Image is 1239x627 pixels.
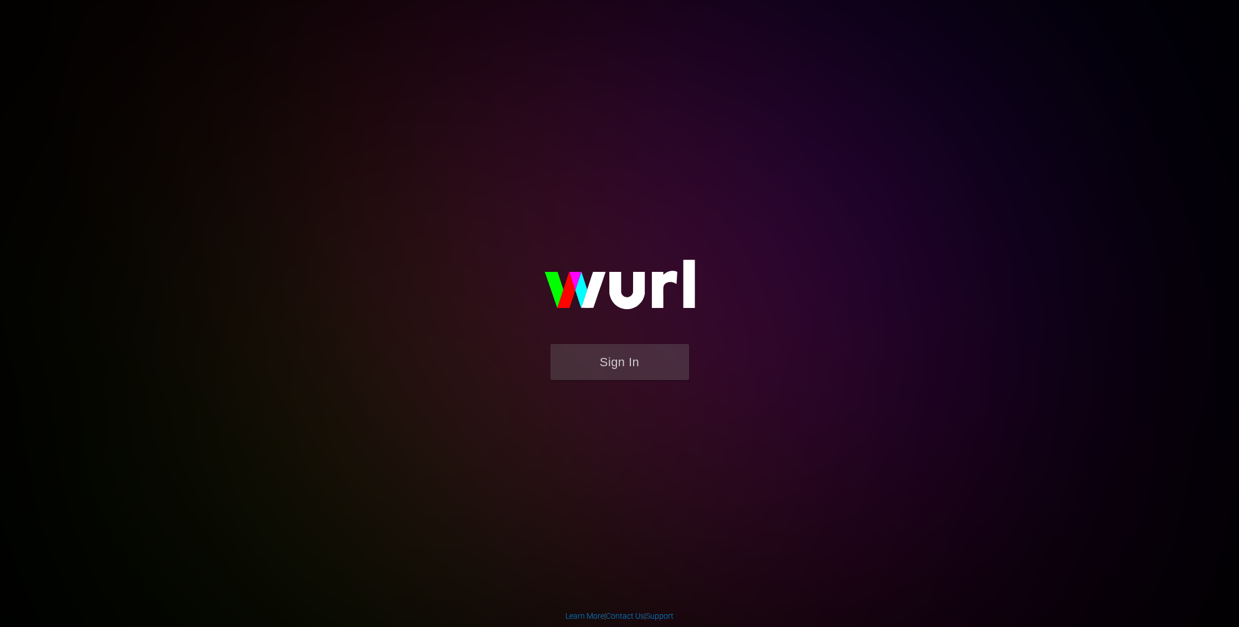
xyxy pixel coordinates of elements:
a: Support [646,611,674,620]
img: wurl-logo-on-black-223613ac3d8ba8fe6dc639794a292ebdb59501304c7dfd60c99c58986ef67473.svg [509,236,731,343]
button: Sign In [550,344,689,380]
a: Contact Us [606,611,644,620]
div: | | [565,610,674,621]
a: Learn More [565,611,604,620]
